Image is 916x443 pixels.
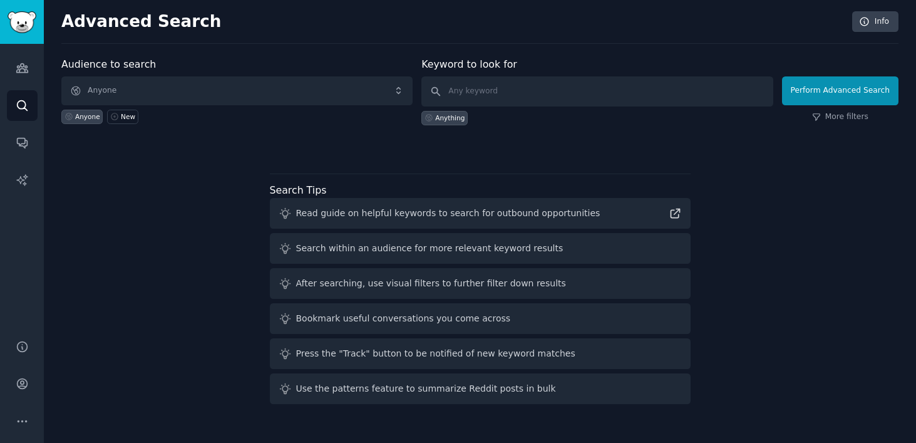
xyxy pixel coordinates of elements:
div: New [121,112,135,121]
div: Use the patterns feature to summarize Reddit posts in bulk [296,382,556,395]
a: More filters [812,112,868,123]
img: GummySearch logo [8,11,36,33]
div: Search within an audience for more relevant keyword results [296,242,563,255]
button: Perform Advanced Search [782,76,898,105]
div: Press the "Track" button to be notified of new keyword matches [296,347,575,360]
div: After searching, use visual filters to further filter down results [296,277,566,290]
div: Bookmark useful conversations you come across [296,312,511,325]
h2: Advanced Search [61,12,845,32]
label: Audience to search [61,58,156,70]
div: Read guide on helpful keywords to search for outbound opportunities [296,207,600,220]
label: Search Tips [270,184,327,196]
button: Anyone [61,76,413,105]
div: Anything [435,113,465,122]
a: Info [852,11,898,33]
label: Keyword to look for [421,58,517,70]
input: Any keyword [421,76,773,107]
div: Anyone [75,112,100,121]
a: New [107,110,138,124]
